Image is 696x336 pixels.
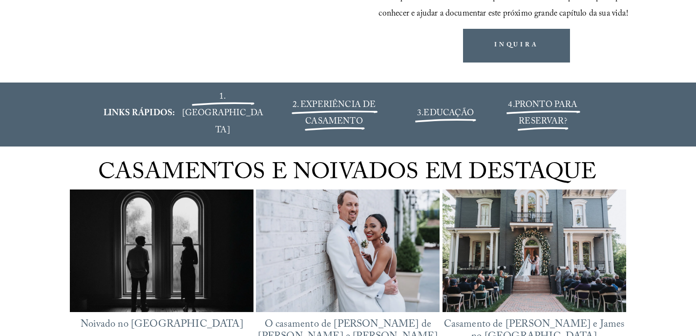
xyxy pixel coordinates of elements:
font: LINKS RÁPIDOS: [104,107,175,121]
font: 3. [417,107,423,121]
img: Casamento no Chantel & James' Heights House Hotel [442,189,626,312]
img: O casamento de Maxwell Raleigh de Bella e Mike [256,182,440,320]
a: 1. [GEOGRAPHIC_DATA] [182,90,263,138]
a: INQUIRA [463,29,570,63]
font: INQUIRA [494,41,539,50]
a: EDUCAÇÃO [423,107,473,121]
a: Noivado no Abby & Reed's Heights House Hotel [70,189,253,312]
a: PRONTO PARA RESERVAR? [515,99,578,129]
font: 4. [508,99,514,113]
a: O casamento de Maxwell Raleigh de Bella e Mike [256,189,440,312]
img: Noivado no Abby & Reed's Heights House Hotel [70,182,253,320]
font: CASAMENTOS E NOIVADOS EM DESTAQUE [98,155,597,194]
a: Noivado no [GEOGRAPHIC_DATA] [81,316,243,334]
a: 2. EXPERIÊNCIA DE CASAMENTO [293,99,376,129]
